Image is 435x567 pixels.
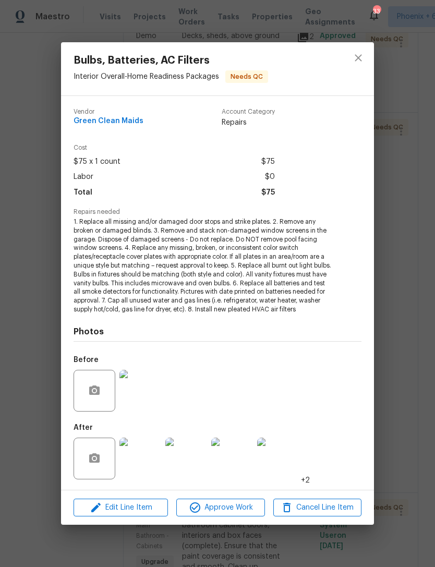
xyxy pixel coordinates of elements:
h5: Before [74,356,99,364]
button: close [346,45,371,70]
span: Account Category [222,108,275,115]
span: Repairs [222,117,275,128]
span: Interior Overall - Home Readiness Packages [74,73,219,80]
span: $75 [261,154,275,170]
span: Cancel Line Item [276,501,358,514]
div: 33 [373,6,380,17]
button: Approve Work [176,499,264,517]
span: Labor [74,170,93,185]
span: $75 [261,185,275,200]
span: Green Clean Maids [74,117,143,125]
span: Bulbs, Batteries, AC Filters [74,55,268,66]
span: Cost [74,144,275,151]
span: +2 [301,475,310,486]
span: Vendor [74,108,143,115]
span: Needs QC [226,71,267,82]
span: 1. Replace all missing and/or damaged door stops and strike plates. 2. Remove any broken or damag... [74,218,333,314]
span: Edit Line Item [77,501,165,514]
span: Repairs needed [74,209,361,215]
span: $0 [265,170,275,185]
h4: Photos [74,327,361,337]
span: Total [74,185,92,200]
span: Approve Work [179,501,261,514]
span: $75 x 1 count [74,154,120,170]
button: Cancel Line Item [273,499,361,517]
button: Edit Line Item [74,499,168,517]
h5: After [74,424,93,431]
